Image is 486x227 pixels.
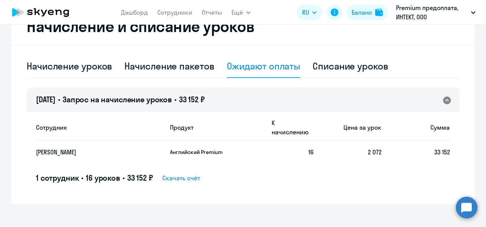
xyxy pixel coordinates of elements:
img: balance [375,8,383,16]
th: Цена за урок [314,114,382,141]
span: Скачать счёт [162,173,200,183]
span: • [122,173,125,183]
div: Ожидают оплаты [227,60,301,72]
a: Отчеты [202,8,222,16]
span: 2 072 [368,148,382,156]
div: Начисление пакетов [124,60,214,72]
span: 16 уроков [86,173,120,183]
p: [PERSON_NAME] [36,148,149,156]
div: Списание уроков [313,60,388,72]
span: Запрос на начисление уроков [63,95,172,104]
button: Ещё [231,5,251,20]
a: Сотрудники [157,8,192,16]
p: Premium предоплата, ИНТЕКТ, ООО [396,3,468,22]
div: Начисление уроков [27,60,112,72]
a: Дашборд [121,8,148,16]
span: [DATE] [36,95,56,104]
span: 1 сотрудник [36,173,79,183]
th: Сотрудник [36,114,164,141]
button: RU [297,5,322,20]
div: Баланс [352,8,372,17]
h2: Начисление и списание уроков [27,17,459,36]
span: • [81,173,83,183]
span: 33 152 [434,148,450,156]
span: 16 [308,148,314,156]
th: Продукт [164,114,265,141]
span: 33 152 ₽ [179,95,205,104]
th: К начислению [265,114,314,141]
span: Ещё [231,8,243,17]
button: Балансbalance [347,5,387,20]
th: Сумма [382,114,450,141]
span: RU [302,8,309,17]
p: Английский Premium [170,149,228,156]
span: • [174,95,177,104]
span: 33 152 ₽ [127,173,153,183]
button: Premium предоплата, ИНТЕКТ, ООО [392,3,479,22]
span: • [58,95,60,104]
